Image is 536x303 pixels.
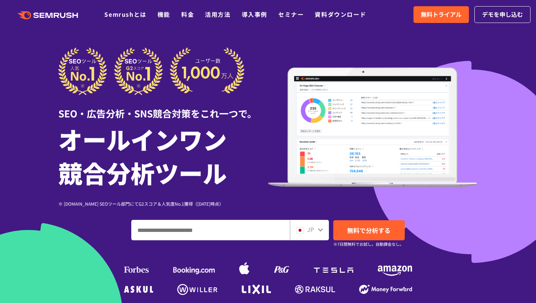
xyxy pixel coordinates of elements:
span: 無料で分析する [347,226,391,235]
span: JP [307,225,314,234]
input: ドメイン、キーワードまたはURLを入力してください [132,220,290,240]
a: 活用方法 [205,10,230,19]
a: セミナー [278,10,304,19]
a: 無料トライアル [413,6,469,23]
small: ※7日間無料でお試し。自動課金なし。 [333,241,404,248]
div: SEO・広告分析・SNS競合対策をこれ一つで。 [58,95,268,120]
span: デモを申し込む [482,10,523,19]
a: 無料で分析する [333,220,405,240]
h1: オールインワン 競合分析ツール [58,122,268,189]
span: 無料トライアル [421,10,462,19]
a: 機能 [158,10,170,19]
a: 導入事例 [242,10,267,19]
div: ※ [DOMAIN_NAME] SEOツール部門にてG2スコア＆人気度No.1獲得（[DATE]時点） [58,200,268,207]
a: 料金 [181,10,194,19]
a: デモを申し込む [474,6,531,23]
a: Semrushとは [104,10,146,19]
a: 資料ダウンロード [315,10,366,19]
